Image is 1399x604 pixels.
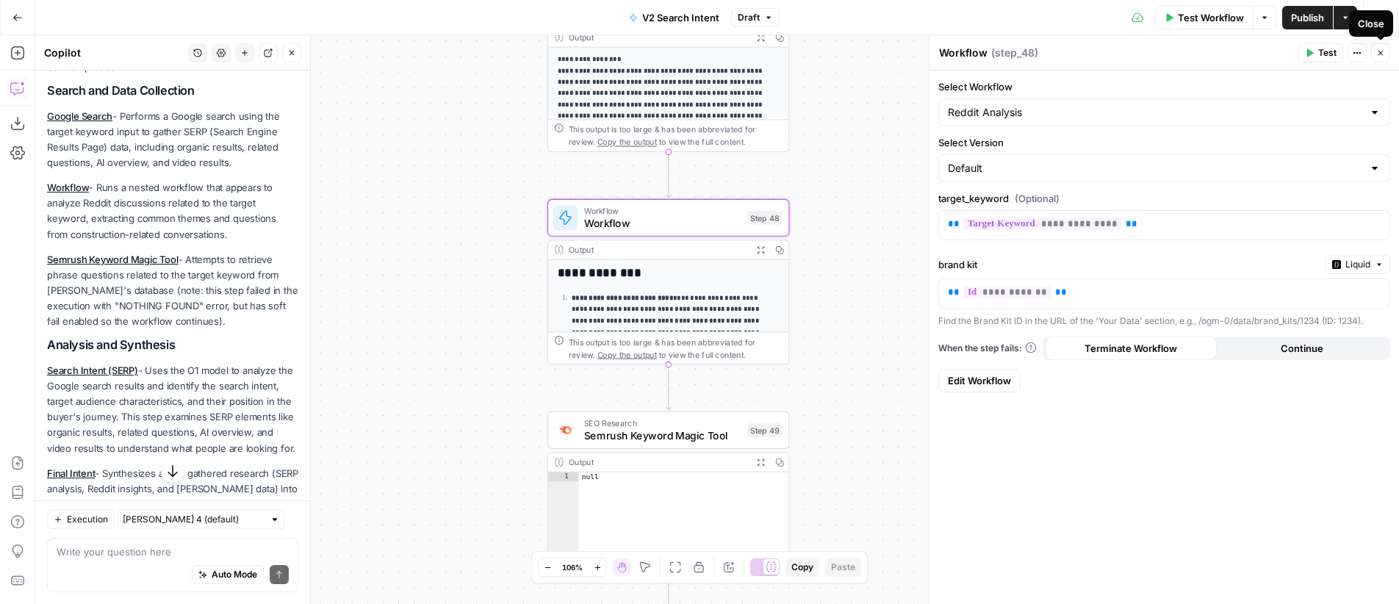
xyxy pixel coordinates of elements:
[569,456,747,468] div: Output
[47,466,298,575] p: - Synthesizes all the gathered research (SERP analysis, Reddit insights, and [PERSON_NAME] data) ...
[1318,46,1337,60] span: Test
[620,6,728,29] button: V2 Search Intent
[747,211,783,225] div: Step 48
[1178,10,1244,25] span: Test Workflow
[584,417,741,429] span: SEO Research
[731,8,780,27] button: Draft
[1281,341,1323,356] span: Continue
[212,568,257,581] span: Auto Mode
[123,512,264,527] input: Claude Sonnet 4 (default)
[642,10,719,25] span: V2 Search Intent
[558,423,573,438] img: 8a3tdog8tf0qdwwcclgyu02y995m
[1358,16,1384,31] div: Close
[597,137,657,147] span: Copy the output
[47,181,89,193] a: Workflow
[1345,258,1370,271] span: Liquid
[47,467,95,479] a: Final Intent
[597,350,657,359] span: Copy the output
[562,561,583,573] span: 106%
[938,79,1390,94] label: Select Workflow
[569,31,747,43] div: Output
[831,561,855,574] span: Paste
[1282,6,1333,29] button: Publish
[938,314,1390,328] div: Find the Brand Kit ID in the URL of the 'Your Data' section, e.g., /ogm-0/data/brand_kits/1234 (I...
[569,123,783,148] div: This output is too large & has been abbreviated for review. to view the full content.
[939,46,988,60] textarea: Workflow
[1298,43,1343,62] button: Test
[67,513,108,526] span: Execution
[948,105,1363,120] input: Reddit Analysis
[938,191,1390,206] label: target_keyword
[47,254,179,265] a: Semrush Keyword Magic Tool
[47,510,115,529] button: Execution
[938,342,1037,355] a: When the step fails:
[47,364,138,376] a: Search Intent (SERP)
[47,363,298,456] p: - Uses the O1 model to analyze the Google search results and identify the search intent, target a...
[938,135,1390,150] label: Select Version
[948,161,1363,176] input: Default
[991,46,1038,60] span: ( step_48 )
[747,423,783,437] div: Step 49
[791,561,813,574] span: Copy
[569,336,783,361] div: This output is too large & has been abbreviated for review. to view the full content.
[47,84,298,98] h2: Search and Data Collection
[547,411,789,577] div: SEO ResearchSemrush Keyword Magic ToolStep 49Outputnull
[1015,191,1060,206] span: (Optional)
[1155,6,1253,29] button: Test Workflow
[825,558,861,577] button: Paste
[584,215,741,231] span: Workflow
[1326,255,1390,274] button: Liquid
[738,11,760,24] span: Draft
[47,109,298,171] p: - Performs a Google search using the target keyword input to gather SERP (Search Engine Results P...
[1291,10,1324,25] span: Publish
[548,472,578,482] div: 1
[569,243,747,256] div: Output
[584,428,741,443] span: Semrush Keyword Magic Tool
[47,180,298,242] p: - Runs a nested workflow that appears to analyze Reddit discussions related to the target keyword...
[666,364,671,410] g: Edge from step_48 to step_49
[1217,337,1388,360] button: Continue
[938,257,1320,272] label: brand kit
[938,369,1021,392] a: Edit Workflow
[192,565,264,584] button: Auto Mode
[948,373,1011,388] span: Edit Workflow
[785,558,819,577] button: Copy
[584,204,741,217] span: Workflow
[44,46,184,60] div: Copilot
[47,338,298,352] h2: Analysis and Synthesis
[1085,341,1177,356] span: Terminate Workflow
[666,152,671,198] g: Edge from step_2 to step_48
[47,110,112,122] a: Google Search
[47,252,298,330] p: - Attempts to retrieve phrase questions related to the target keyword from [PERSON_NAME]'s databa...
